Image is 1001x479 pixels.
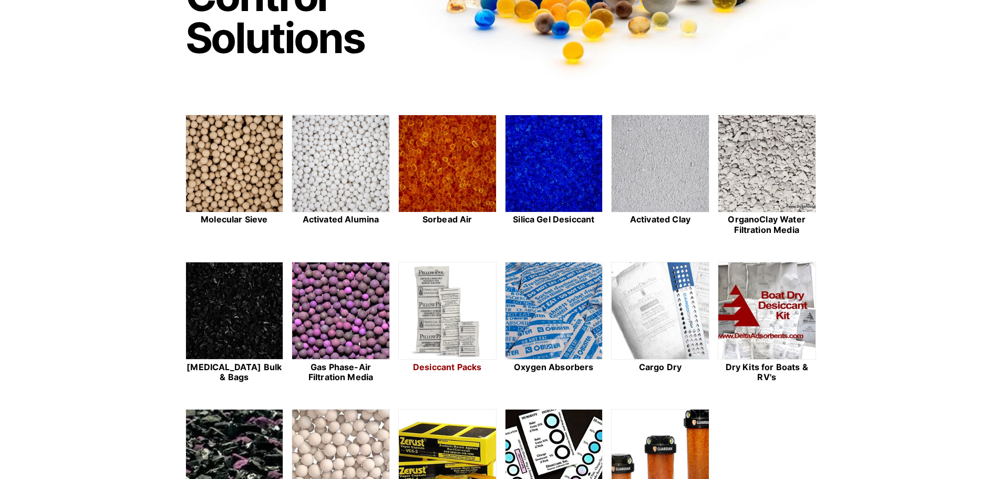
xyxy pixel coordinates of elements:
a: OrganoClay Water Filtration Media [718,115,816,237]
h2: Oxygen Absorbers [505,362,603,372]
a: [MEDICAL_DATA] Bulk & Bags [185,262,284,384]
h2: Dry Kits for Boats & RV's [718,362,816,382]
h2: Activated Alumina [292,215,390,225]
a: Gas Phase-Air Filtration Media [292,262,390,384]
a: Sorbead Air [398,115,497,237]
h2: [MEDICAL_DATA] Bulk & Bags [185,362,284,382]
h2: OrganoClay Water Filtration Media [718,215,816,235]
h2: Sorbead Air [398,215,497,225]
a: Desiccant Packs [398,262,497,384]
h2: Silica Gel Desiccant [505,215,603,225]
a: Dry Kits for Boats & RV's [718,262,816,384]
a: Oxygen Absorbers [505,262,603,384]
a: Activated Alumina [292,115,390,237]
a: Silica Gel Desiccant [505,115,603,237]
h2: Activated Clay [611,215,709,225]
h2: Gas Phase-Air Filtration Media [292,362,390,382]
a: Molecular Sieve [185,115,284,237]
h2: Desiccant Packs [398,362,497,372]
h2: Cargo Dry [611,362,709,372]
h2: Molecular Sieve [185,215,284,225]
a: Activated Clay [611,115,709,237]
a: Cargo Dry [611,262,709,384]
